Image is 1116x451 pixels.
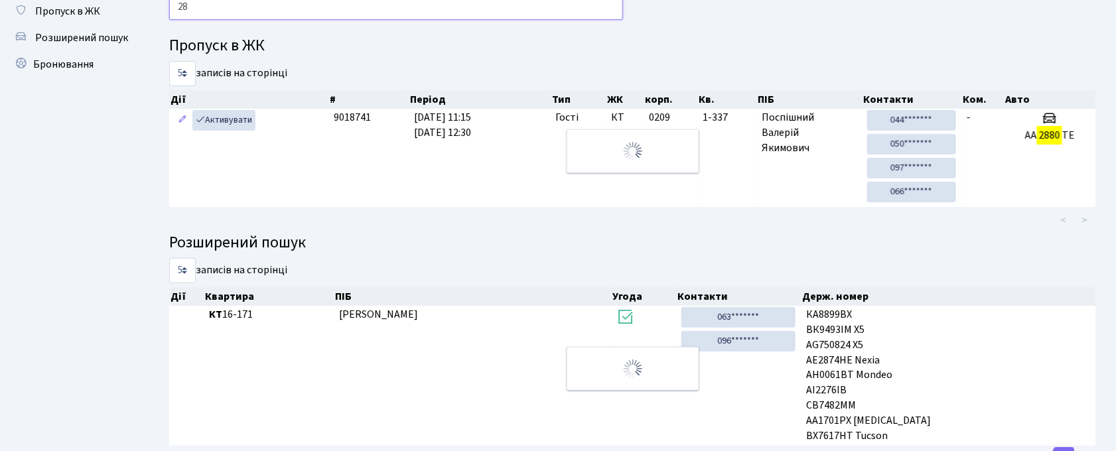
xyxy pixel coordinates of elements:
[35,31,128,45] span: Розширений пошук
[1037,126,1062,145] mark: 2880
[676,287,801,306] th: Контакти
[762,110,857,156] span: Поспішний Валерій Якимович
[556,110,579,125] span: Гості
[7,25,139,51] a: Розширений пошук
[1009,129,1091,142] h5: АА ТЕ
[204,287,334,306] th: Квартира
[622,358,644,379] img: Обробка...
[35,4,100,19] span: Пропуск в ЖК
[703,110,751,125] span: 1-337
[551,90,606,109] th: Тип
[334,110,371,125] span: 9018741
[409,90,551,109] th: Період
[169,61,196,86] select: записів на сторінці
[622,141,644,162] img: Обробка...
[169,258,287,283] label: записів на сторінці
[757,90,863,109] th: ПІБ
[169,287,204,306] th: Дії
[339,307,418,322] span: [PERSON_NAME]
[169,258,196,283] select: записів на сторінці
[612,287,677,306] th: Угода
[334,287,612,306] th: ПІБ
[967,110,971,125] span: -
[174,110,190,131] a: Редагувати
[169,233,1096,253] h4: Розширений пошук
[169,36,1096,56] h4: Пропуск в ЖК
[169,90,328,109] th: Дії
[961,90,1004,109] th: Ком.
[863,90,962,109] th: Контакти
[697,90,756,109] th: Кв.
[414,110,471,140] span: [DATE] 11:15 [DATE] 12:30
[7,51,139,78] a: Бронювання
[649,110,670,125] span: 0209
[644,90,698,109] th: корп.
[169,61,287,86] label: записів на сторінці
[209,307,329,322] span: 16-171
[802,287,1097,306] th: Держ. номер
[33,57,94,72] span: Бронювання
[192,110,255,131] a: Активувати
[606,90,644,109] th: ЖК
[209,307,222,322] b: КТ
[611,110,638,125] span: КТ
[328,90,409,109] th: #
[1005,90,1097,109] th: Авто
[806,307,1091,440] span: КА8899ВХ ВК9493ІМ Х5 AG750824 Х5 AE2874HE Nexia АН0061ВТ Mondeo АІ2276ІВ СВ7482ММ АА1701РХ [MEDIC...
